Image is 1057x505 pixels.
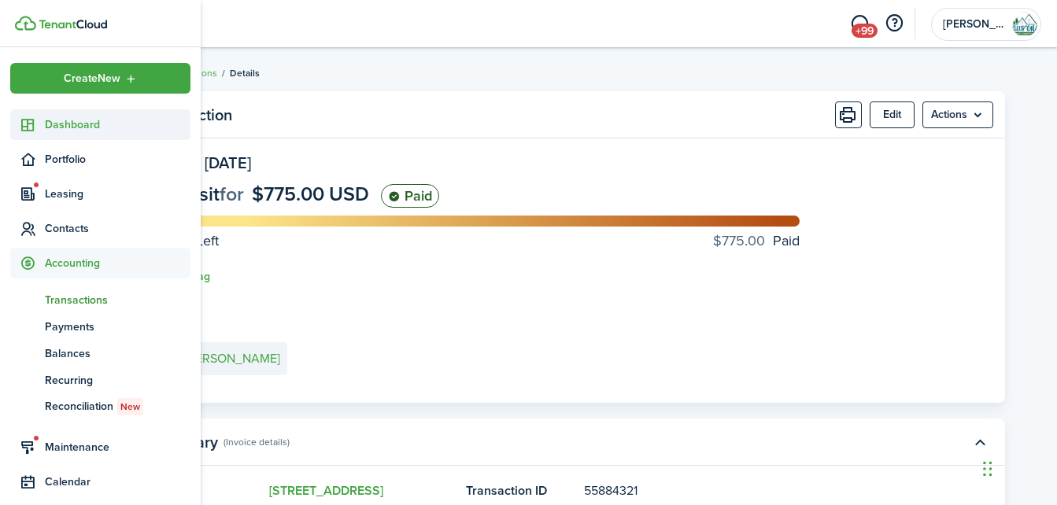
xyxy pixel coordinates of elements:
span: Recurring [45,372,190,389]
a: Dashboard [10,109,190,140]
iframe: Chat Widget [978,429,1057,505]
span: Calendar [45,474,190,490]
panel-main-description: 55884321 [584,481,915,500]
button: Toggle accordion [966,429,993,455]
span: Accounting [45,255,190,271]
a: [STREET_ADDRESS] [269,481,383,499]
a: Balances [10,340,190,367]
progress-caption-label: Left [151,230,219,252]
span: Reconciliation [45,398,190,415]
img: Lawrence Development & Rental Properties L.L.C [1012,12,1037,37]
span: Maintenance [45,439,190,455]
a: ReconciliationNew [10,393,190,420]
span: Balances [45,345,190,362]
a: Messaging [844,4,874,44]
progress-caption-label: Paid [713,230,800,252]
a: Recurring [10,367,190,393]
span: +99 [852,24,878,38]
span: Lawrence Development & Rental Properties L.L.C [943,19,1006,30]
panel-main-subtitle: (Invoice details) [224,435,290,449]
span: Contacts [45,220,190,237]
a: Payments [10,313,190,340]
button: Open menu [922,101,993,128]
span: Transactions [45,292,190,308]
e-details-info-title: [PERSON_NAME] [185,352,280,366]
button: Print [835,101,862,128]
span: for [220,179,244,208]
div: Drag [983,445,992,492]
span: Payments [45,319,190,335]
a: GS[PERSON_NAME] [151,342,287,375]
progress-caption-label-value: $775.00 [713,230,765,252]
menu-btn: Actions [922,101,993,128]
span: Create New [64,73,120,84]
span: Due on [DATE] [151,151,251,175]
a: Transactions [10,286,190,313]
status: Paid [381,184,439,208]
span: New [120,400,140,414]
button: Open resource center [881,10,907,37]
button: Open menu [10,63,190,94]
span: Details [230,66,260,80]
span: Dashboard [45,116,190,133]
span: Leasing [45,186,190,202]
panel-main-title: Transaction ID [466,481,576,500]
panel-main-title: Property [151,481,261,500]
img: TenantCloud [15,16,36,31]
img: TenantCloud [39,20,107,29]
button: Edit [870,101,915,128]
span: $775.00 USD [252,179,369,208]
span: Portfolio [45,151,190,168]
